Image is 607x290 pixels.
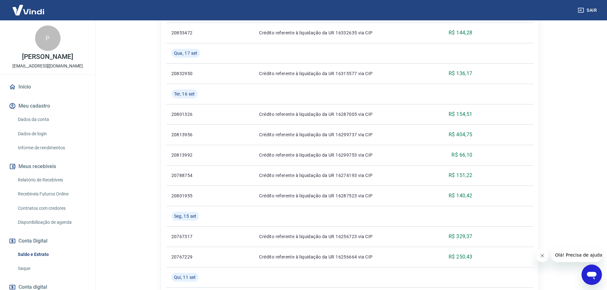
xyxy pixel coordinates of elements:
[15,127,88,140] a: Dados de login
[449,70,473,77] p: R$ 136,17
[449,253,473,261] p: R$ 250,43
[259,233,418,240] p: Crédito referente à liquidação da UR 16256723 via CIP
[8,234,88,248] button: Conta Digital
[171,172,214,179] p: 20788754
[35,25,61,51] div: P
[449,131,473,138] p: R$ 404,75
[171,70,214,77] p: 20832950
[174,91,195,97] span: Ter, 16 set
[171,152,214,158] p: 20813992
[259,172,418,179] p: Crédito referente à liquidação da UR 16274193 via CIP
[582,265,602,285] iframe: Botão para abrir a janela de mensagens
[259,70,418,77] p: Crédito referente à liquidação da UR 16315577 via CIP
[171,111,214,117] p: 20801326
[259,131,418,138] p: Crédito referente à liquidação da UR 16299737 via CIP
[174,274,196,280] span: Qui, 11 set
[259,152,418,158] p: Crédito referente à liquidação da UR 16299753 via CIP
[174,213,197,219] span: Seg, 15 set
[576,4,599,16] button: Sair
[259,193,418,199] p: Crédito referente à liquidação da UR 16287523 via CIP
[452,151,472,159] p: R$ 66,10
[8,159,88,173] button: Meus recebíveis
[15,262,88,275] a: Saque
[259,254,418,260] p: Crédito referente à liquidação da UR 16256664 via CIP
[449,110,473,118] p: R$ 154,51
[449,233,473,240] p: R$ 329,37
[536,249,549,262] iframe: Fechar mensagem
[15,248,88,261] a: Saldo e Extrato
[15,141,88,154] a: Informe de rendimentos
[259,30,418,36] p: Crédito referente à liquidação da UR 16332635 via CIP
[15,173,88,187] a: Relatório de Recebíveis
[171,193,214,199] p: 20801955
[15,216,88,229] a: Disponibilização de agenda
[15,202,88,215] a: Contratos com credores
[449,29,473,37] p: R$ 144,28
[171,131,214,138] p: 20813956
[171,254,214,260] p: 20767229
[8,99,88,113] button: Meu cadastro
[449,172,473,179] p: R$ 151,22
[171,30,214,36] p: 20853472
[15,187,88,201] a: Recebíveis Futuros Online
[259,111,418,117] p: Crédito referente à liquidação da UR 16287005 via CIP
[22,53,73,60] p: [PERSON_NAME]
[12,63,83,69] p: [EMAIL_ADDRESS][DOMAIN_NAME]
[15,113,88,126] a: Dados da conta
[449,192,473,200] p: R$ 140,42
[8,80,88,94] a: Início
[8,0,49,20] img: Vindi
[174,50,198,56] span: Qua, 17 set
[551,248,602,262] iframe: Mensagem da empresa
[4,4,54,10] span: Olá! Precisa de ajuda?
[171,233,214,240] p: 20767317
